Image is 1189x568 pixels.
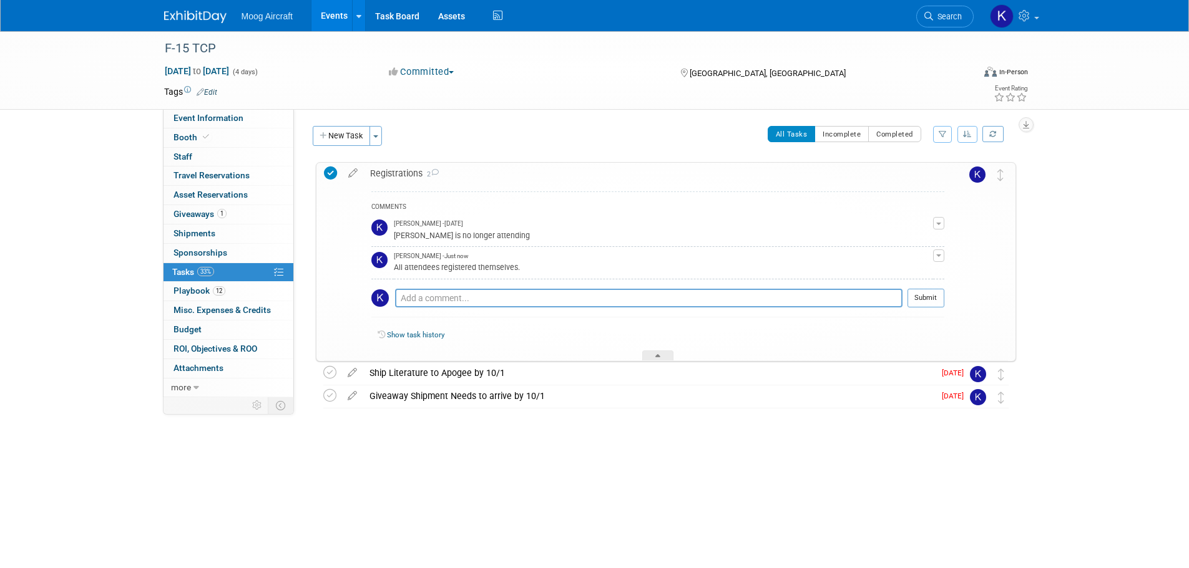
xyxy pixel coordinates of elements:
img: Kelsey Blackley [371,289,389,307]
i: Move task [998,368,1004,380]
a: Search [916,6,974,27]
span: Booth [174,132,212,142]
a: Giveaways1 [164,205,293,224]
a: more [164,378,293,397]
img: Format-Inperson.png [984,67,997,77]
span: [DATE] [942,368,970,377]
a: Event Information [164,109,293,128]
span: ROI, Objectives & ROO [174,344,257,354]
a: Edit [197,88,217,97]
span: 1 [217,209,227,218]
span: 2 [423,170,439,178]
a: edit [341,390,363,402]
td: Personalize Event Tab Strip [247,397,268,413]
span: [GEOGRAPHIC_DATA], [GEOGRAPHIC_DATA] [690,69,846,78]
img: Kelsey Blackley [371,219,388,236]
img: Kelsey Blackley [371,252,388,268]
a: ROI, Objectives & ROO [164,340,293,359]
div: Giveaway Shipment Needs to arrive by 10/1 [363,385,934,407]
button: Submit [908,289,944,307]
a: Booth [164,128,293,147]
span: Staff [174,152,192,161]
a: Playbook12 [164,282,293,301]
span: Search [933,12,962,21]
button: Committed [384,65,459,79]
td: Toggle Event Tabs [268,397,293,413]
a: Sponsorships [164,244,293,262]
img: Kelsey Blackley [969,166,986,183]
span: Event Information [174,113,243,123]
img: Kelsey Blackley [970,366,986,382]
span: (4 days) [232,68,258,76]
span: [PERSON_NAME] - Just now [394,252,468,261]
i: Move task [997,169,1004,181]
span: Moog Aircraft [242,11,293,21]
a: Shipments [164,224,293,243]
div: In-Person [999,67,1028,77]
a: edit [342,168,364,179]
span: to [191,66,203,76]
a: Attachments [164,359,293,378]
a: Asset Reservations [164,186,293,205]
button: Incomplete [815,126,869,142]
span: Travel Reservations [174,170,250,180]
span: Sponsorships [174,248,227,258]
a: edit [341,367,363,378]
i: Move task [998,392,1004,403]
div: [PERSON_NAME] is no longer attending [394,229,933,241]
span: Giveaways [174,209,227,219]
i: Booth reservation complete [203,133,209,140]
span: Shipments [174,228,215,238]
a: Tasks33% [164,263,293,282]
span: Tasks [172,267,214,277]
span: [PERSON_NAME] - [DATE] [394,219,463,228]
div: F-15 TCP [160,37,955,60]
a: Staff [164,148,293,166]
span: [DATE] [DATE] [164,65,230,77]
span: 12 [213,286,225,296]
img: Kelsey Blackley [970,389,986,405]
a: Show task history [387,330,444,339]
img: ExhibitDay [164,11,227,23]
span: Asset Reservations [174,190,248,200]
div: Event Rating [994,85,1027,92]
a: Misc. Expenses & Credits [164,301,293,320]
a: Budget [164,320,293,339]
button: All Tasks [768,126,816,142]
a: Travel Reservations [164,166,293,185]
div: All attendees registered themselves. [394,261,933,272]
div: Registrations [364,163,944,184]
span: Misc. Expenses & Credits [174,305,271,315]
button: Completed [868,126,921,142]
span: Attachments [174,363,223,373]
td: Tags [164,85,217,98]
div: Ship Literature to Apogee by 10/1 [363,362,934,383]
span: 33% [197,267,214,276]
img: Kelsey Blackley [990,4,1014,28]
div: COMMENTS [371,201,944,214]
span: [DATE] [942,392,970,400]
span: more [171,382,191,392]
a: Refresh [982,126,1004,142]
button: New Task [313,126,370,146]
div: Event Format [900,65,1029,84]
span: Budget [174,324,202,334]
span: Playbook [174,286,225,296]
